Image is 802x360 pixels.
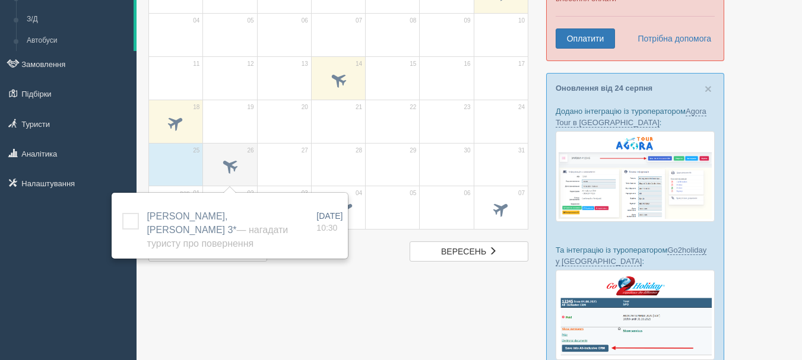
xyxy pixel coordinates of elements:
[247,103,253,111] span: 19
[147,211,288,249] a: [PERSON_NAME], [PERSON_NAME] 3*— Нагадати туристу про повернення
[464,17,471,25] span: 09
[247,17,253,25] span: 05
[464,189,471,197] span: 06
[356,103,362,111] span: 21
[247,189,253,197] span: 02
[147,211,288,249] span: [PERSON_NAME], [PERSON_NAME] 3*
[356,60,362,68] span: 14
[556,270,715,359] img: go2holiday-bookings-crm-for-travel-agency.png
[316,223,337,232] span: 10:30
[556,107,706,128] a: Agora Tour в [GEOGRAPHIC_DATA]
[410,17,416,25] span: 08
[410,60,416,68] span: 15
[302,189,308,197] span: 03
[410,241,528,262] a: вересень
[705,82,712,95] span: ×
[705,82,712,95] button: Close
[356,17,362,25] span: 07
[302,60,308,68] span: 13
[316,210,343,234] a: [DATE] 10:30
[518,17,525,25] span: 10
[518,146,525,155] span: 31
[316,211,343,221] span: [DATE]
[556,84,652,93] a: Оновлення від 24 серпня
[518,60,525,68] span: 17
[147,225,288,249] span: — Нагадати туристу про повернення
[302,17,308,25] span: 06
[193,146,199,155] span: 25
[410,189,416,197] span: 05
[356,189,362,197] span: 04
[247,60,253,68] span: 12
[630,28,712,49] a: Потрібна допомога
[21,9,134,30] a: З/Д
[302,146,308,155] span: 27
[441,247,486,256] span: вересень
[556,106,715,128] p: Додано інтеграцію із туроператором :
[21,30,134,52] a: Автобуси
[464,103,471,111] span: 23
[464,146,471,155] span: 30
[556,28,615,49] a: Оплатити
[556,244,715,267] p: Та інтеграцію із туроператором :
[247,146,253,155] span: 26
[464,60,471,68] span: 16
[518,189,525,197] span: 07
[193,103,199,111] span: 18
[518,103,525,111] span: 24
[180,189,199,197] span: вер. 01
[556,131,715,222] img: agora-tour-%D0%B7%D0%B0%D1%8F%D0%B2%D0%BA%D0%B8-%D1%81%D1%80%D0%BC-%D0%B4%D0%BB%D1%8F-%D1%82%D1%8...
[193,60,199,68] span: 11
[193,17,199,25] span: 04
[302,103,308,111] span: 20
[410,146,416,155] span: 29
[356,146,362,155] span: 28
[410,103,416,111] span: 22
